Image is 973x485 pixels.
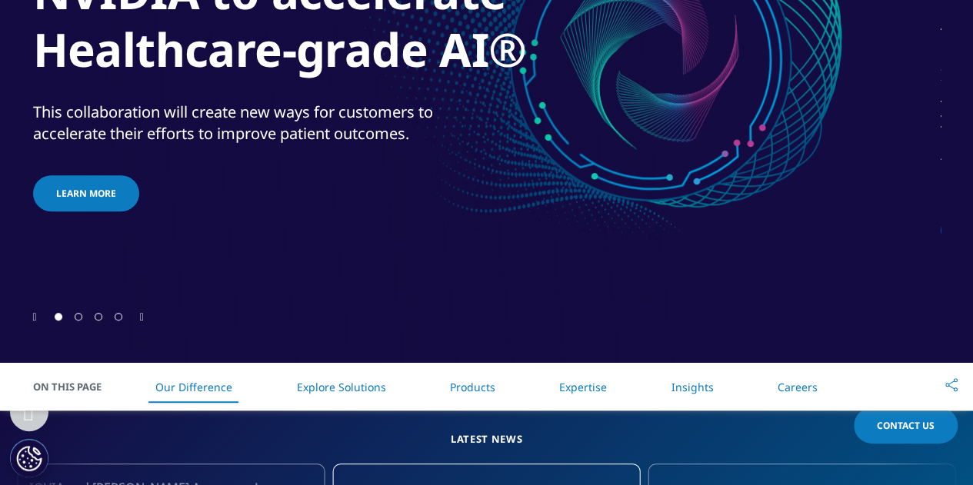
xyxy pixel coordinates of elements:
[56,187,116,200] span: Learn more
[95,313,102,321] span: Go to slide 3
[33,309,37,324] div: Previous slide
[296,380,385,394] a: Explore Solutions
[55,313,62,321] span: Go to slide 1
[140,309,144,324] div: Next slide
[33,175,139,211] a: Learn more
[778,380,818,394] a: Careers
[10,439,48,477] button: Cookies Settings
[155,380,232,394] a: Our Difference
[877,419,935,432] span: Contact Us
[33,379,118,394] span: On This Page
[75,313,82,321] span: Go to slide 2
[115,313,122,321] span: Go to slide 4
[671,380,713,394] a: Insights
[15,430,958,448] h5: Latest News
[450,380,495,394] a: Products
[854,407,958,443] a: Contact Us
[33,101,483,145] div: This collaboration will create new ways for customers to accelerate their efforts to improve pati...
[559,380,607,394] a: Expertise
